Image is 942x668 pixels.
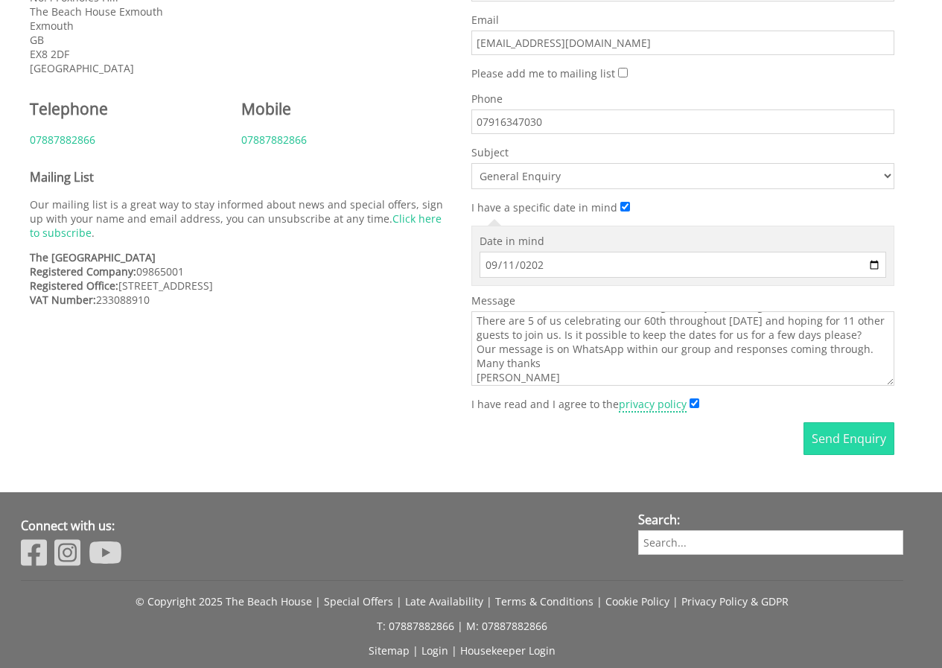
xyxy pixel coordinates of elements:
a: © Copyright 2025 The Beach House [136,594,312,608]
span: | [486,594,492,608]
strong: Registered Company: [30,264,136,279]
a: Special Offers [324,594,393,608]
label: I have a specific date in mind [471,200,617,214]
input: Search... [638,530,903,555]
span: | [451,643,457,658]
img: Youtube [89,538,122,567]
a: M: 07887882866 [466,619,547,633]
label: Date in mind [480,234,887,248]
a: Click here to subscribe [30,211,442,240]
a: Housekeeper Login [460,643,556,658]
label: I have read and I agree to the [471,397,687,411]
span: | [396,594,402,608]
a: 07887882866 [30,133,95,147]
span: | [457,619,463,633]
strong: Registered Office: [30,279,118,293]
img: Facebook [21,538,47,567]
input: e.g. 10/05/2026 [480,252,887,278]
h2: Telephone [30,98,223,119]
a: 07887882866 [241,133,307,147]
label: Message [471,293,895,308]
label: Please add me to mailing list [471,66,615,80]
label: Phone [471,92,895,106]
input: Phone Number [471,109,895,134]
h3: Search: [638,512,903,528]
a: T: 07887882866 [377,619,454,633]
button: Send Enquiry [803,422,894,455]
img: Instagram [54,538,80,567]
h3: Connect with us: [21,518,621,534]
p: Our mailing list is a great way to stay informed about news and special offers, sign up with your... [30,197,454,240]
label: Subject [471,145,895,159]
p: 09865001 [STREET_ADDRESS] 233088910 [30,250,454,307]
h2: Mobile [241,98,435,119]
strong: VAT Number: [30,293,96,307]
strong: The [GEOGRAPHIC_DATA] [30,250,156,264]
span: | [596,594,602,608]
span: | [672,594,678,608]
a: Login [421,643,448,658]
a: Late Availability [405,594,483,608]
input: Email Address [471,31,895,55]
a: privacy policy [619,397,687,413]
h3: Mailing List [30,169,454,185]
span: | [413,643,419,658]
label: Email [471,13,895,27]
span: | [315,594,321,608]
a: Cookie Policy [605,594,669,608]
a: Terms & Conditions [495,594,593,608]
a: Privacy Policy & GDPR [681,594,789,608]
a: Sitemap [369,643,410,658]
